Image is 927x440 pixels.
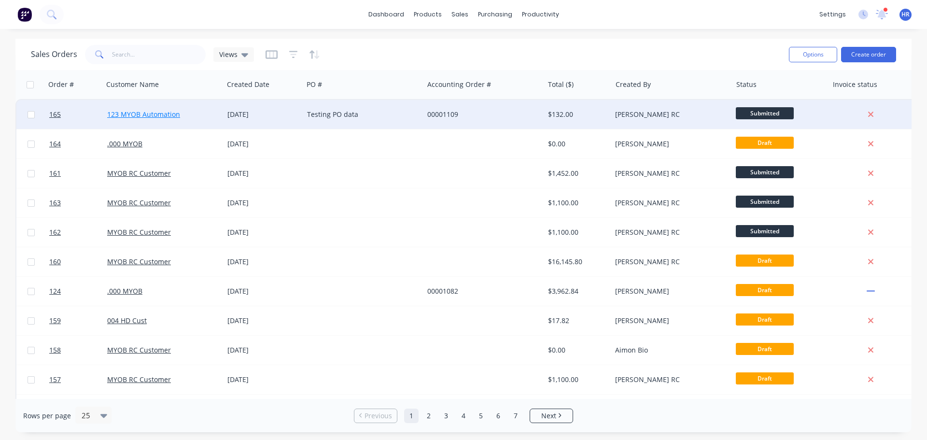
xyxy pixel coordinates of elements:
span: Draft [736,137,794,149]
a: Page 3 [439,409,453,423]
a: 63 [49,395,107,424]
div: [PERSON_NAME] [615,286,722,296]
div: [DATE] [227,110,299,119]
a: Page 7 [508,409,523,423]
span: 164 [49,139,61,149]
div: [DATE] [227,139,299,149]
div: [PERSON_NAME] RC [615,227,722,237]
div: Created By [616,80,651,89]
div: [PERSON_NAME] RC [615,257,722,267]
span: Views [219,49,238,59]
a: 162 [49,218,107,247]
a: 123 MYOB Automation [107,110,180,119]
div: $1,100.00 [548,227,604,237]
span: 165 [49,110,61,119]
a: Page 5 [474,409,488,423]
a: Page 2 [421,409,436,423]
div: 00001082 [427,286,534,296]
a: 164 [49,129,107,158]
span: 157 [49,375,61,384]
a: MYOB RC Customer [107,375,171,384]
div: [PERSON_NAME] RC [615,375,722,384]
a: MYOB RC Customer [107,198,171,207]
div: sales [447,7,473,22]
a: MYOB RC Customer [107,169,171,178]
span: 159 [49,316,61,326]
a: dashboard [364,7,409,22]
span: Draft [736,372,794,384]
div: Aimon Bio [615,345,722,355]
div: $132.00 [548,110,604,119]
span: Submitted [736,225,794,237]
a: 157 [49,365,107,394]
span: Next [541,411,556,421]
span: Draft [736,284,794,296]
div: [DATE] [227,257,299,267]
div: [DATE] [227,316,299,326]
span: 158 [49,345,61,355]
span: Previous [365,411,392,421]
div: [DATE] [227,286,299,296]
div: 00001109 [427,110,534,119]
a: 161 [49,159,107,188]
span: Submitted [736,196,794,208]
a: 158 [49,336,107,365]
input: Search... [112,45,206,64]
img: Factory [17,7,32,22]
div: purchasing [473,7,517,22]
div: products [409,7,447,22]
div: PO # [307,80,322,89]
a: Page 1 is your current page [404,409,419,423]
a: 004 HD Cust [107,316,147,325]
span: Submitted [736,107,794,119]
div: $16,145.80 [548,257,604,267]
a: MYOB RC Customer [107,257,171,266]
span: Rows per page [23,411,71,421]
a: .000 MYOB [107,286,142,296]
div: [PERSON_NAME] RC [615,110,722,119]
span: Submitted [736,166,794,178]
div: Total ($) [548,80,574,89]
div: [PERSON_NAME] [615,316,722,326]
a: Page 4 [456,409,471,423]
span: 161 [49,169,61,178]
div: Created Date [227,80,269,89]
div: [DATE] [227,198,299,208]
a: 160 [49,247,107,276]
div: [PERSON_NAME] RC [615,198,722,208]
div: $1,452.00 [548,169,604,178]
span: 162 [49,227,61,237]
div: Testing PO data [307,110,414,119]
a: MYOB RC Customer [107,345,171,355]
a: 163 [49,188,107,217]
span: Draft [736,313,794,326]
div: $17.82 [548,316,604,326]
h1: Sales Orders [31,50,77,59]
div: [DATE] [227,227,299,237]
ul: Pagination [350,409,577,423]
a: Page 6 [491,409,506,423]
a: MYOB RC Customer [107,227,171,237]
div: Status [736,80,757,89]
span: Draft [736,255,794,267]
div: $1,100.00 [548,375,604,384]
a: Next page [530,411,573,421]
div: [DATE] [227,375,299,384]
a: .000 MYOB [107,139,142,148]
span: Draft [736,343,794,355]
a: 159 [49,306,107,335]
span: HR [901,10,910,19]
div: $0.00 [548,139,604,149]
div: [PERSON_NAME] RC [615,169,722,178]
div: Invoice status [833,80,877,89]
div: Order # [48,80,74,89]
button: Create order [841,47,896,62]
span: 124 [49,286,61,296]
a: 165 [49,100,107,129]
div: $3,962.84 [548,286,604,296]
span: 160 [49,257,61,267]
a: Previous page [354,411,397,421]
div: [DATE] [227,345,299,355]
div: settings [815,7,851,22]
div: $0.00 [548,345,604,355]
